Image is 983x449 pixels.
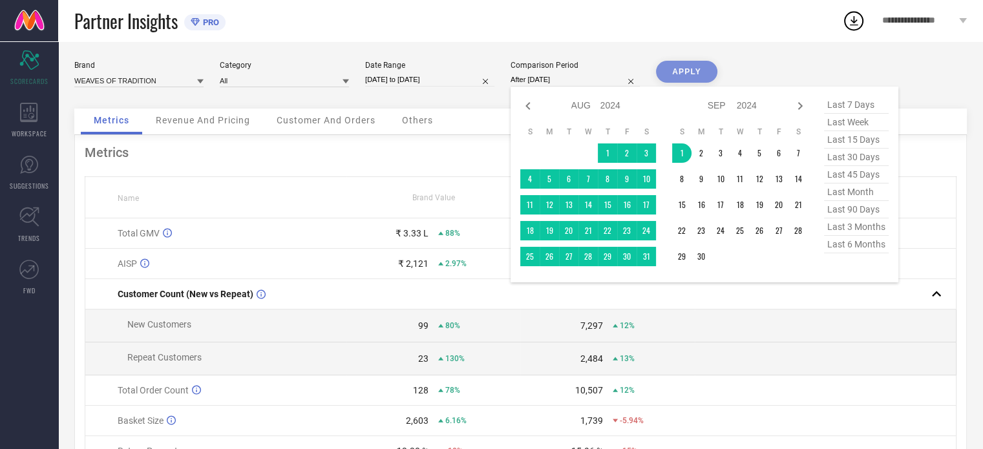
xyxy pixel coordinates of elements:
[559,221,578,240] td: Tue Aug 20 2024
[520,247,540,266] td: Sun Aug 25 2024
[637,169,656,189] td: Sat Aug 10 2024
[824,166,889,183] span: last 45 days
[617,169,637,189] td: Fri Aug 09 2024
[711,195,730,214] td: Tue Sep 17 2024
[620,416,644,425] span: -5.94%
[540,169,559,189] td: Mon Aug 05 2024
[578,221,598,240] td: Wed Aug 21 2024
[769,221,788,240] td: Fri Sep 27 2024
[788,127,808,137] th: Saturday
[23,286,36,295] span: FWD
[598,127,617,137] th: Thursday
[85,145,957,160] div: Metrics
[617,247,637,266] td: Fri Aug 30 2024
[520,221,540,240] td: Sun Aug 18 2024
[788,169,808,189] td: Sat Sep 14 2024
[200,17,219,27] span: PRO
[769,195,788,214] td: Fri Sep 20 2024
[598,143,617,163] td: Thu Aug 01 2024
[365,61,494,70] div: Date Range
[788,143,808,163] td: Sat Sep 07 2024
[598,221,617,240] td: Thu Aug 22 2024
[118,385,189,395] span: Total Order Count
[730,195,750,214] td: Wed Sep 18 2024
[598,169,617,189] td: Thu Aug 08 2024
[750,195,769,214] td: Thu Sep 19 2024
[418,320,428,331] div: 99
[540,195,559,214] td: Mon Aug 12 2024
[598,247,617,266] td: Thu Aug 29 2024
[711,169,730,189] td: Tue Sep 10 2024
[118,228,160,238] span: Total GMV
[559,169,578,189] td: Tue Aug 06 2024
[769,143,788,163] td: Fri Sep 06 2024
[637,247,656,266] td: Sat Aug 31 2024
[750,221,769,240] td: Thu Sep 26 2024
[620,386,635,395] span: 12%
[842,9,865,32] div: Open download list
[824,149,889,166] span: last 30 days
[445,416,467,425] span: 6.16%
[792,98,808,114] div: Next month
[824,218,889,236] span: last 3 months
[824,96,889,114] span: last 7 days
[118,194,139,203] span: Name
[445,354,465,363] span: 130%
[520,127,540,137] th: Sunday
[520,98,536,114] div: Previous month
[730,221,750,240] td: Wed Sep 25 2024
[578,195,598,214] td: Wed Aug 14 2024
[692,247,711,266] td: Mon Sep 30 2024
[692,195,711,214] td: Mon Sep 16 2024
[620,321,635,330] span: 12%
[578,247,598,266] td: Wed Aug 28 2024
[445,259,467,268] span: 2.97%
[580,353,603,364] div: 2,484
[637,221,656,240] td: Sat Aug 24 2024
[127,319,191,329] span: New Customers
[598,195,617,214] td: Thu Aug 15 2024
[520,169,540,189] td: Sun Aug 04 2024
[575,385,603,395] div: 10,507
[617,221,637,240] td: Fri Aug 23 2024
[559,127,578,137] th: Tuesday
[540,127,559,137] th: Monday
[672,143,692,163] td: Sun Sep 01 2024
[617,195,637,214] td: Fri Aug 16 2024
[445,321,460,330] span: 80%
[511,73,640,87] input: Select comparison period
[413,385,428,395] div: 128
[730,127,750,137] th: Wednesday
[220,61,349,70] div: Category
[74,61,204,70] div: Brand
[578,127,598,137] th: Wednesday
[769,169,788,189] td: Fri Sep 13 2024
[824,236,889,253] span: last 6 months
[620,354,635,363] span: 13%
[94,115,129,125] span: Metrics
[730,169,750,189] td: Wed Sep 11 2024
[118,289,253,299] span: Customer Count (New vs Repeat)
[118,258,137,269] span: AISP
[10,181,49,191] span: SUGGESTIONS
[580,320,603,331] div: 7,297
[672,221,692,240] td: Sun Sep 22 2024
[637,195,656,214] td: Sat Aug 17 2024
[412,193,455,202] span: Brand Value
[578,169,598,189] td: Wed Aug 07 2024
[769,127,788,137] th: Friday
[74,8,178,34] span: Partner Insights
[672,169,692,189] td: Sun Sep 08 2024
[711,127,730,137] th: Tuesday
[711,143,730,163] td: Tue Sep 03 2024
[559,195,578,214] td: Tue Aug 13 2024
[511,61,640,70] div: Comparison Period
[418,353,428,364] div: 23
[580,415,603,426] div: 1,739
[12,129,47,138] span: WORKSPACE
[540,247,559,266] td: Mon Aug 26 2024
[750,143,769,163] td: Thu Sep 05 2024
[617,127,637,137] th: Friday
[520,195,540,214] td: Sun Aug 11 2024
[396,228,428,238] div: ₹ 3.33 L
